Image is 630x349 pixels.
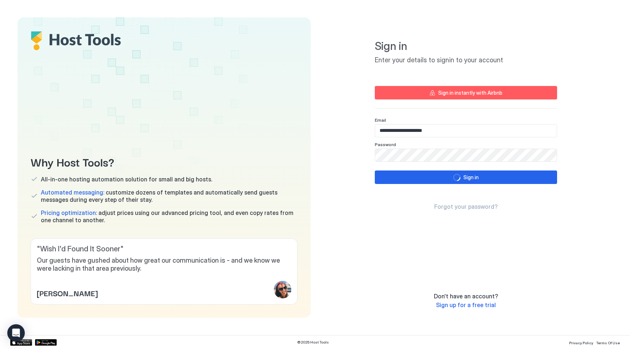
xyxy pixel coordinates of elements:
[569,338,593,346] a: Privacy Policy
[274,281,291,298] div: profile
[41,189,297,203] span: customize dozens of templates and automatically send guests messages during every step of their s...
[7,324,25,342] div: Open Intercom Messenger
[37,256,291,273] span: Our guests have gushed about how great our communication is - and we know we were lacking in that...
[375,56,557,64] span: Enter your details to signin to your account
[434,203,498,211] a: Forgot your password?
[375,39,557,53] span: Sign in
[41,209,297,224] span: adjust prices using our advanced pricing tool, and even copy rates from one channel to another.
[41,176,212,183] span: All-in-one hosting automation solution for small and big hosts.
[37,287,98,298] span: [PERSON_NAME]
[37,244,291,254] span: " Wish I'd Found It Sooner "
[41,189,104,196] span: Automated messaging:
[596,338,620,346] a: Terms Of Use
[438,89,502,97] div: Sign in instantly with Airbnb
[596,341,620,345] span: Terms Of Use
[436,301,496,309] a: Sign up for a free trial
[375,125,557,137] input: Input Field
[434,293,498,300] span: Don't have an account?
[31,153,297,170] span: Why Host Tools?
[297,340,329,345] span: © 2025 Host Tools
[10,339,32,346] a: App Store
[453,174,460,181] div: loading
[41,209,97,216] span: Pricing optimization:
[463,173,479,181] div: Sign in
[375,149,557,161] input: Input Field
[35,339,57,346] a: Google Play Store
[434,203,498,210] span: Forgot your password?
[375,117,386,123] span: Email
[375,142,396,147] span: Password
[375,170,557,184] button: loadingSign in
[569,341,593,345] span: Privacy Policy
[375,86,557,99] button: Sign in instantly with Airbnb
